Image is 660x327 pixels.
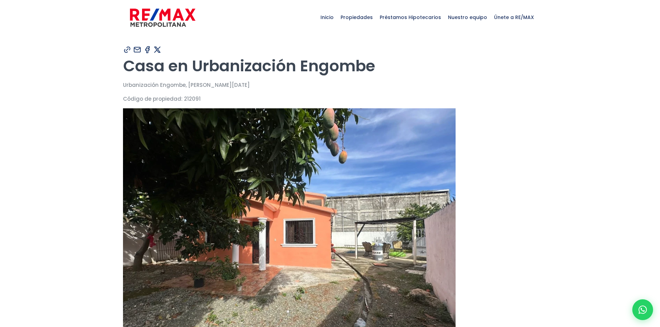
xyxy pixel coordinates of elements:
[143,45,152,54] img: Compartir
[317,7,337,28] span: Inicio
[123,81,537,89] p: Urbanización Engombe, [PERSON_NAME][DATE]
[130,7,195,28] img: remax-metropolitana-logo
[123,56,537,75] h1: Casa en Urbanización Engombe
[491,7,537,28] span: Únete a RE/MAX
[123,45,132,54] img: Compartir
[337,7,376,28] span: Propiedades
[153,45,162,54] img: Compartir
[184,95,201,102] span: 212091
[123,95,183,102] span: Código de propiedad:
[445,7,491,28] span: Nuestro equipo
[133,45,142,54] img: Compartir
[376,7,445,28] span: Préstamos Hipotecarios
